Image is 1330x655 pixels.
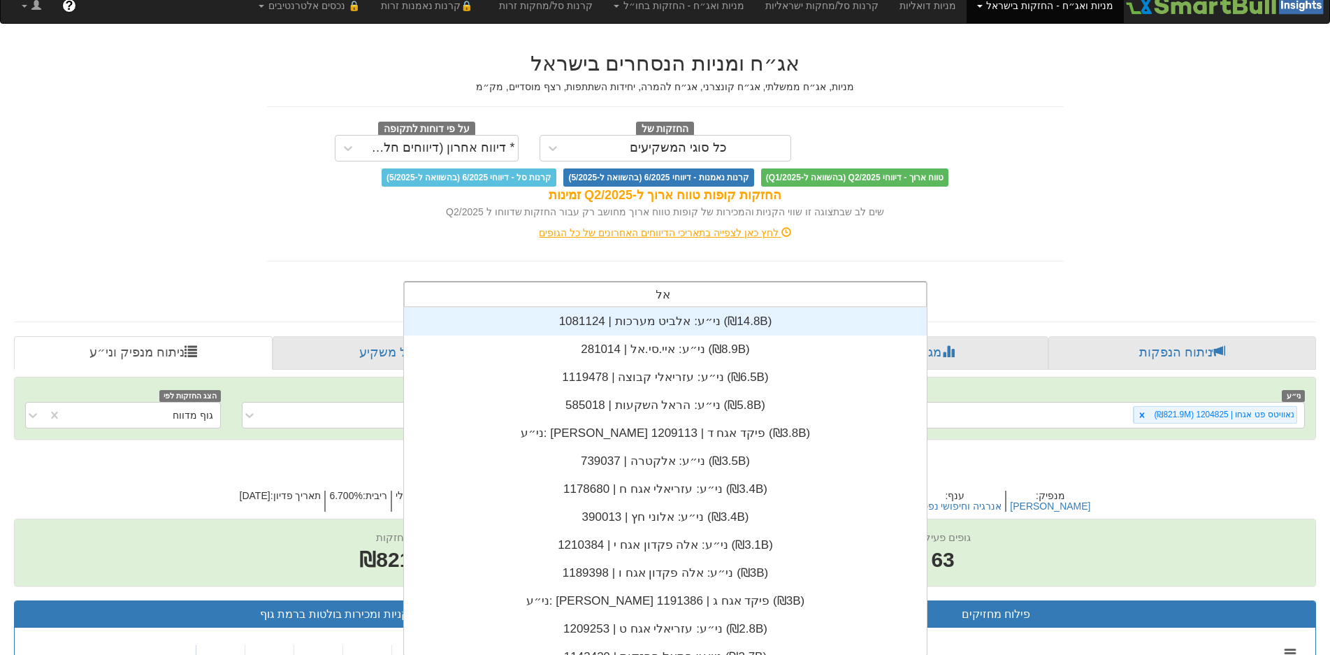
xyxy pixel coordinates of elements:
[364,141,515,155] div: * דיווח אחרון (דיווחים חלקיים)
[909,501,1002,512] button: אנרגיה וחיפושי נפט וגז
[378,122,475,137] span: על פי דוחות לתקופה
[324,491,390,512] h5: ריבית : 6.700%
[173,408,213,422] div: גוף מדווח
[14,454,1316,477] h2: נאוויטס פט אגחו | 1204825 - ניתוח ני״ע
[159,390,221,402] span: הצג החזקות לפי
[256,226,1074,240] div: לחץ כאן לצפייה בתאריכי הדיווחים האחרונים של כל הגופים
[404,503,927,531] div: ני״ע: ‏אלוני חץ | 390013 ‎(₪3.4B)‎
[687,608,1306,621] h3: פילוח מחזיקים
[404,308,927,336] div: ני״ע: ‏אלביט מערכות | 1081124 ‎(₪14.8B)‎
[404,587,927,615] div: ני״ע: [PERSON_NAME] פיקד אגח ג | 1191386 ‎(₪3B)‎
[25,608,644,621] h3: קניות ומכירות בולטות ברמת גוף
[761,168,948,187] span: טווח ארוך - דיווחי Q2/2025 (בהשוואה ל-Q1/2025)
[391,491,454,512] h5: הצמדה : שקלי
[267,82,1064,92] h5: מניות, אג״ח ממשלתי, אג״ח קונצרני, אג״ח להמרה, יחידות השתתפות, רצף מוסדיים, מק״מ
[404,336,927,364] div: ני״ע: ‏איי.סי.אל | 281014 ‎(₪8.9B)‎
[1005,491,1094,512] h5: מנפיק :
[376,531,429,543] span: שווי החזקות
[404,391,927,419] div: ני״ע: ‏הראל השקעות | 585018 ‎(₪5.8B)‎
[1048,336,1316,370] a: ניתוח הנפקות
[404,559,927,587] div: ני״ע: ‏אלה פקדון אגח ו | 1189398 ‎(₪3B)‎
[563,168,753,187] span: קרנות נאמנות - דיווחי 6/2025 (בהשוואה ל-5/2025)
[267,205,1064,219] div: שים לב שבתצוגה זו שווי הקניות והמכירות של קופות טווח ארוך מחושב רק עבור החזקות שדווחו ל Q2/2025
[916,531,971,543] span: גופים פעילים
[636,122,695,137] span: החזקות של
[273,336,535,370] a: פרופיל משקיע
[1150,407,1296,423] div: נאוויטס פט אגחו | 1204825 (₪821.9M)
[404,419,927,447] div: ני״ע: [PERSON_NAME] פיקד אגח ד | 1209113 ‎(₪3.8B)‎
[382,168,556,187] span: קרנות סל - דיווחי 6/2025 (בהשוואה ל-5/2025)
[404,475,927,503] div: ני״ע: ‏עזריאלי אגח ח | 1178680 ‎(₪3.4B)‎
[1282,390,1305,402] span: ני״ע
[236,491,325,512] h5: תאריך פדיון : [DATE]
[1010,501,1090,512] button: [PERSON_NAME]
[359,548,446,571] span: ₪821.9M
[267,187,1064,205] div: החזקות קופות טווח ארוך ל-Q2/2025 זמינות
[404,364,927,391] div: ני״ע: ‏עזריאלי קבוצה | 1119478 ‎(₪6.5B)‎
[14,336,273,370] a: ניתוח מנפיק וני״ע
[630,141,727,155] div: כל סוגי המשקיעים
[404,531,927,559] div: ני״ע: ‏אלה פקדון אגח י | 1210384 ‎(₪3.1B)‎
[904,491,1006,512] h5: ענף :
[404,615,927,643] div: ני״ע: ‏עזריאלי אגח ט | 1209253 ‎(₪2.8B)‎
[916,545,971,575] span: 63
[404,447,927,475] div: ני״ע: ‏אלקטרה | 739037 ‎(₪3.5B)‎
[267,52,1064,75] h2: אג״ח ומניות הנסחרים בישראל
